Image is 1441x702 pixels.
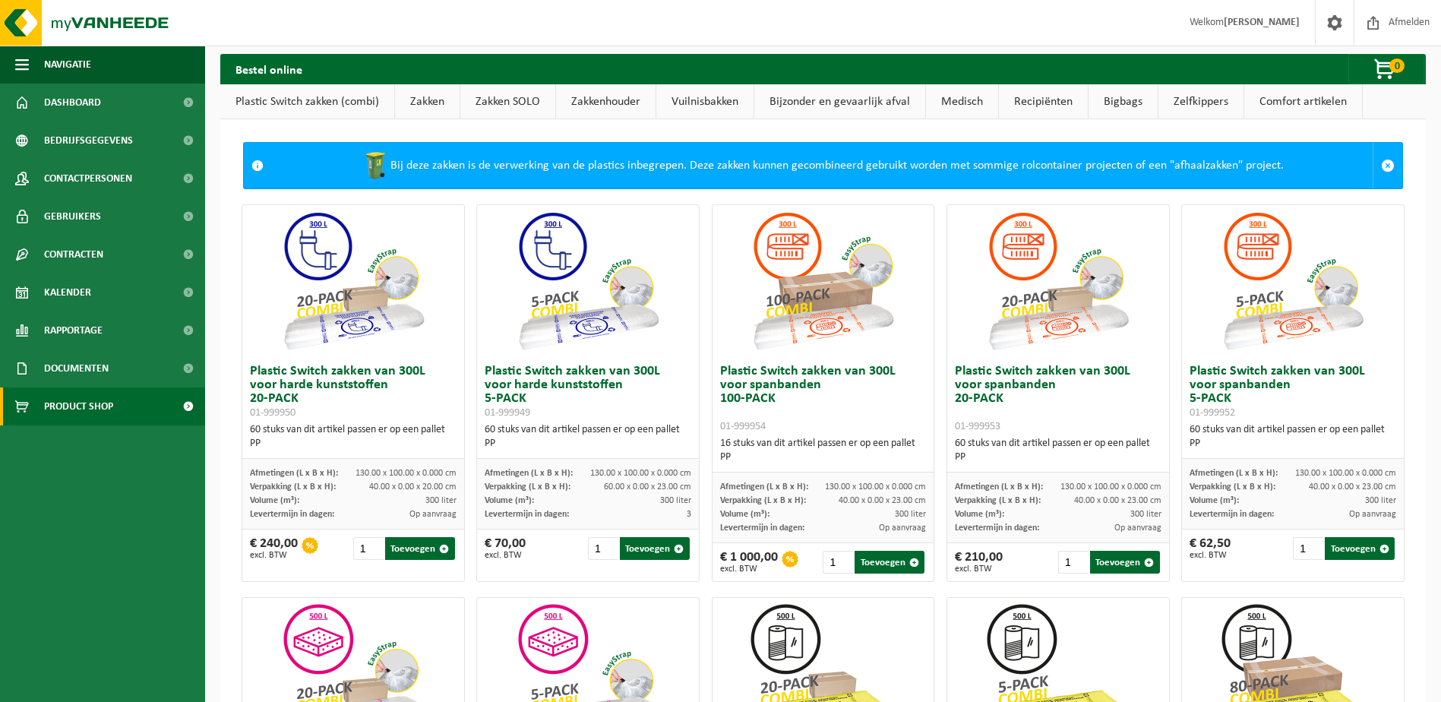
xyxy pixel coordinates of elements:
a: Zakken SOLO [460,84,555,119]
span: 0 [1389,58,1405,73]
a: Sluit melding [1373,143,1402,188]
span: Documenten [44,349,109,387]
span: Verpakking (L x B x H): [720,496,806,505]
span: 130.00 x 100.00 x 0.000 cm [356,469,457,478]
span: 01-999954 [720,421,766,432]
input: 1 [353,537,384,560]
div: PP [720,451,927,464]
a: Medisch [926,84,998,119]
div: € 210,00 [955,551,1003,574]
a: Bigbags [1089,84,1158,119]
img: 01-999949 [512,205,664,357]
span: Op aanvraag [409,510,457,519]
button: Toevoegen [620,537,690,560]
span: Rapportage [44,311,103,349]
div: 60 stuks van dit artikel passen er op een pallet [250,423,457,451]
button: Toevoegen [385,537,455,560]
h2: Bestel online [220,54,318,84]
span: Contracten [44,236,103,274]
h3: Plastic Switch zakken van 300L voor harde kunststoffen 20-PACK [250,365,457,419]
div: € 240,00 [250,537,298,560]
span: 60.00 x 0.00 x 23.00 cm [604,482,691,492]
span: Volume (m³): [485,496,534,505]
input: 1 [1293,537,1323,560]
span: Volume (m³): [720,510,769,519]
div: PP [1190,437,1396,451]
span: 300 liter [1130,510,1161,519]
div: PP [955,451,1161,464]
span: 130.00 x 100.00 x 0.000 cm [1060,482,1161,492]
a: Zelfkippers [1158,84,1243,119]
img: WB-0240-HPE-GN-50.png [360,150,390,181]
span: Levertermijn in dagen: [1190,510,1274,519]
span: Kalender [44,274,91,311]
div: 60 stuks van dit artikel passen er op een pallet [1190,423,1396,451]
span: 300 liter [895,510,926,519]
span: Op aanvraag [1349,510,1396,519]
h3: Plastic Switch zakken van 300L voor spanbanden 5-PACK [1190,365,1396,419]
span: 40.00 x 0.00 x 23.00 cm [1074,496,1161,505]
input: 1 [588,537,618,560]
span: Volume (m³): [250,496,299,505]
span: Gebruikers [44,198,101,236]
span: 130.00 x 100.00 x 0.000 cm [1295,469,1396,478]
span: Dashboard [44,84,101,122]
span: excl. BTW [250,551,298,560]
span: 40.00 x 0.00 x 23.00 cm [1309,482,1396,492]
h3: Plastic Switch zakken van 300L voor harde kunststoffen 5-PACK [485,365,691,419]
span: 01-999949 [485,407,530,419]
span: Verpakking (L x B x H): [485,482,570,492]
button: 0 [1348,54,1424,84]
input: 1 [1058,551,1089,574]
a: Vuilnisbakken [656,84,754,119]
span: Afmetingen (L x B x H): [955,482,1043,492]
span: Verpakking (L x B x H): [1190,482,1275,492]
a: Comfort artikelen [1244,84,1362,119]
button: Toevoegen [855,551,924,574]
span: excl. BTW [955,564,1003,574]
span: excl. BTW [720,564,778,574]
button: Toevoegen [1325,537,1395,560]
div: PP [485,437,691,451]
span: Levertermijn in dagen: [485,510,569,519]
span: Afmetingen (L x B x H): [485,469,573,478]
span: 01-999950 [250,407,295,419]
span: Op aanvraag [879,523,926,533]
div: PP [250,437,457,451]
div: € 70,00 [485,537,526,560]
span: 01-999952 [1190,407,1235,419]
img: 01-999954 [747,205,899,357]
a: Bijzonder en gevaarlijk afval [754,84,925,119]
span: 40.00 x 0.00 x 20.00 cm [369,482,457,492]
span: Op aanvraag [1114,523,1161,533]
a: Zakkenhouder [556,84,656,119]
span: Levertermijn in dagen: [720,523,804,533]
img: 01-999950 [277,205,429,357]
span: 40.00 x 0.00 x 23.00 cm [839,496,926,505]
div: 16 stuks van dit artikel passen er op een pallet [720,437,927,464]
a: Zakken [395,84,460,119]
div: € 62,50 [1190,537,1231,560]
span: excl. BTW [485,551,526,560]
span: 130.00 x 100.00 x 0.000 cm [590,469,691,478]
span: Volume (m³): [955,510,1004,519]
div: € 1 000,00 [720,551,778,574]
strong: [PERSON_NAME] [1224,17,1300,28]
span: 300 liter [425,496,457,505]
span: Afmetingen (L x B x H): [720,482,808,492]
span: 300 liter [1365,496,1396,505]
button: Toevoegen [1090,551,1160,574]
img: 01-999952 [1217,205,1369,357]
img: 01-999953 [982,205,1134,357]
span: Verpakking (L x B x H): [250,482,336,492]
h3: Plastic Switch zakken van 300L voor spanbanden 20-PACK [955,365,1161,433]
a: Plastic Switch zakken (combi) [220,84,394,119]
div: Bij deze zakken is de verwerking van de plastics inbegrepen. Deze zakken kunnen gecombineerd gebr... [271,143,1373,188]
h3: Plastic Switch zakken van 300L voor spanbanden 100-PACK [720,365,927,433]
span: 01-999953 [955,421,1000,432]
span: Levertermijn in dagen: [250,510,334,519]
span: Afmetingen (L x B x H): [250,469,338,478]
span: Contactpersonen [44,160,132,198]
div: 60 stuks van dit artikel passen er op een pallet [485,423,691,451]
span: Navigatie [44,46,91,84]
